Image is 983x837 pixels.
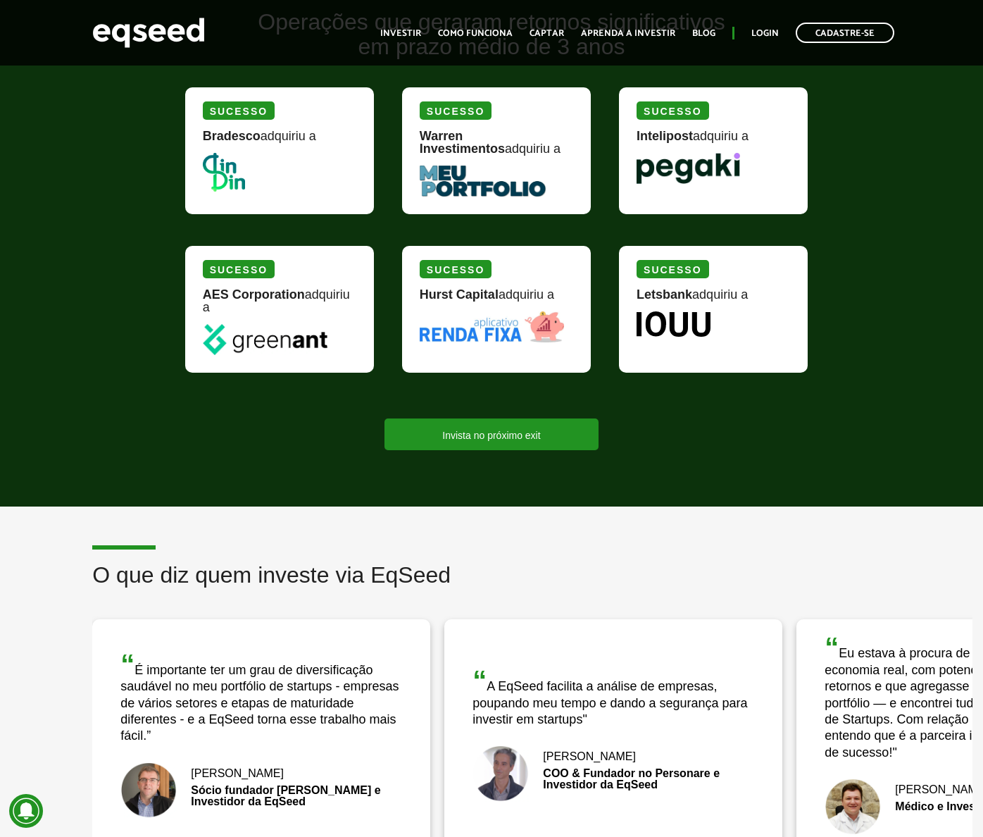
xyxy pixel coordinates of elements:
strong: Letsbank [637,287,692,302]
img: EqSeed [92,14,205,51]
div: adquiriu a [203,130,356,153]
div: [PERSON_NAME] [472,751,754,762]
strong: Bradesco [203,129,261,143]
div: A EqSeed facilita a análise de empresas, poupando meu tempo e dando a segurança para investir em ... [472,666,754,728]
div: adquiriu a [420,130,573,166]
div: Sucesso [203,101,275,120]
div: adquiriu a [637,130,790,153]
img: Bruno Rodrigues [472,745,529,802]
img: Iouu [637,311,710,337]
div: Sucesso [203,260,275,278]
span: “ [120,649,134,680]
a: Investir [380,29,421,38]
a: Blog [692,29,715,38]
div: Sucesso [420,260,491,278]
img: Fernando De Marco [825,779,881,835]
a: Cadastre-se [796,23,894,43]
div: adquiriu a [637,288,790,311]
div: Sucesso [637,101,708,120]
div: COO & Fundador no Personare e Investidor da EqSeed [472,768,754,790]
a: Invista no próximo exit [384,418,598,450]
div: Sucesso [637,260,708,278]
div: É importante ter um grau de diversificação saudável no meu portfólio de startups - empresas de vá... [120,650,402,745]
div: adquiriu a [203,288,356,324]
div: Sucesso [420,101,491,120]
strong: Hurst Capital [420,287,499,302]
img: Renda Fixa [420,311,565,342]
strong: Intelipost [637,129,693,143]
strong: AES Corporation [203,287,305,302]
span: “ [472,665,487,696]
a: Login [751,29,779,38]
div: adquiriu a [420,288,573,311]
strong: Warren Investimentos [420,129,505,156]
a: Como funciona [438,29,513,38]
div: [PERSON_NAME] [120,768,402,779]
span: “ [825,632,839,663]
div: Sócio fundador [PERSON_NAME] e Investidor da EqSeed [120,785,402,807]
img: Nick Johnston [120,762,177,819]
img: Pegaki [637,153,740,184]
h2: O que diz quem investe via EqSeed [92,563,972,609]
img: greenant [203,324,327,355]
img: DinDin [203,153,245,192]
img: MeuPortfolio [420,166,546,197]
a: Aprenda a investir [581,29,675,38]
a: Captar [530,29,564,38]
